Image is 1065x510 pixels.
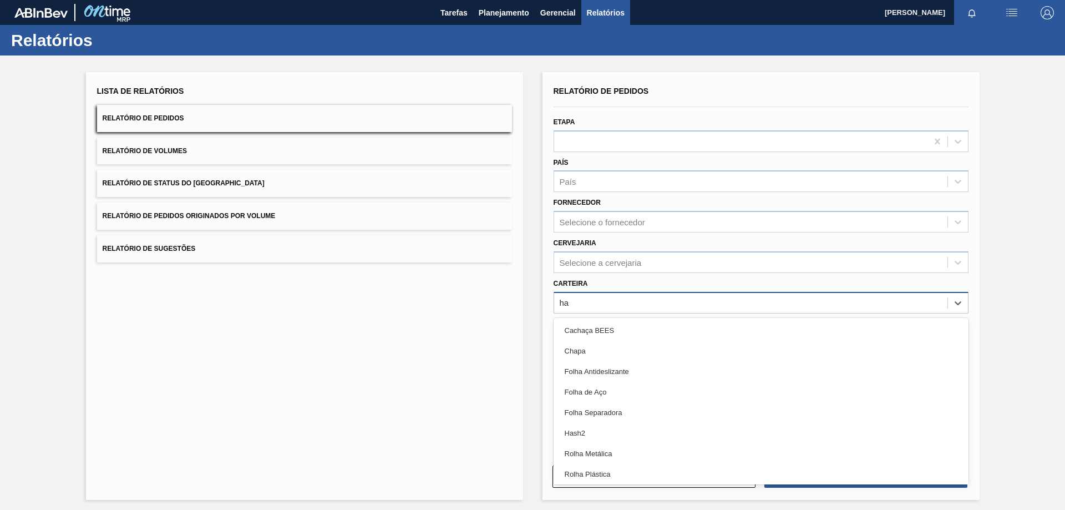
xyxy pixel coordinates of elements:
span: Relatório de Sugestões [103,245,196,253]
span: Tarefas [440,6,468,19]
button: Relatório de Volumes [97,138,512,165]
div: Rolha Metálica [554,443,968,464]
span: Lista de Relatórios [97,87,184,95]
div: Selecione a cervejaria [560,257,642,267]
div: Folha de Aço [554,382,968,402]
label: Etapa [554,118,575,126]
div: Cachaça BEES [554,320,968,341]
div: Selecione o fornecedor [560,218,645,227]
span: Relatório de Pedidos Originados por Volume [103,212,276,220]
img: Logout [1041,6,1054,19]
button: Relatório de Sugestões [97,235,512,262]
span: Relatórios [587,6,625,19]
span: Relatório de Volumes [103,147,187,155]
label: Cervejaria [554,239,596,247]
label: Carteira [554,280,588,287]
div: País [560,177,576,186]
label: País [554,159,569,166]
label: Fornecedor [554,199,601,206]
div: Hash2 [554,423,968,443]
div: Chapa [554,341,968,361]
span: Gerencial [540,6,576,19]
img: userActions [1005,6,1018,19]
button: Relatório de Pedidos [97,105,512,132]
img: TNhmsLtSVTkK8tSr43FrP2fwEKptu5GPRR3wAAAABJRU5ErkJggg== [14,8,68,18]
span: Planejamento [479,6,529,19]
div: Folha Separadora [554,402,968,423]
button: Limpar [552,466,755,488]
div: Folha Antideslizante [554,361,968,382]
h1: Relatórios [11,34,208,47]
button: Relatório de Status do [GEOGRAPHIC_DATA] [97,170,512,197]
div: Rolha Plástica [554,464,968,484]
button: Notificações [954,5,990,21]
button: Relatório de Pedidos Originados por Volume [97,203,512,230]
span: Relatório de Pedidos [554,87,649,95]
span: Relatório de Pedidos [103,114,184,122]
span: Relatório de Status do [GEOGRAPHIC_DATA] [103,179,265,187]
